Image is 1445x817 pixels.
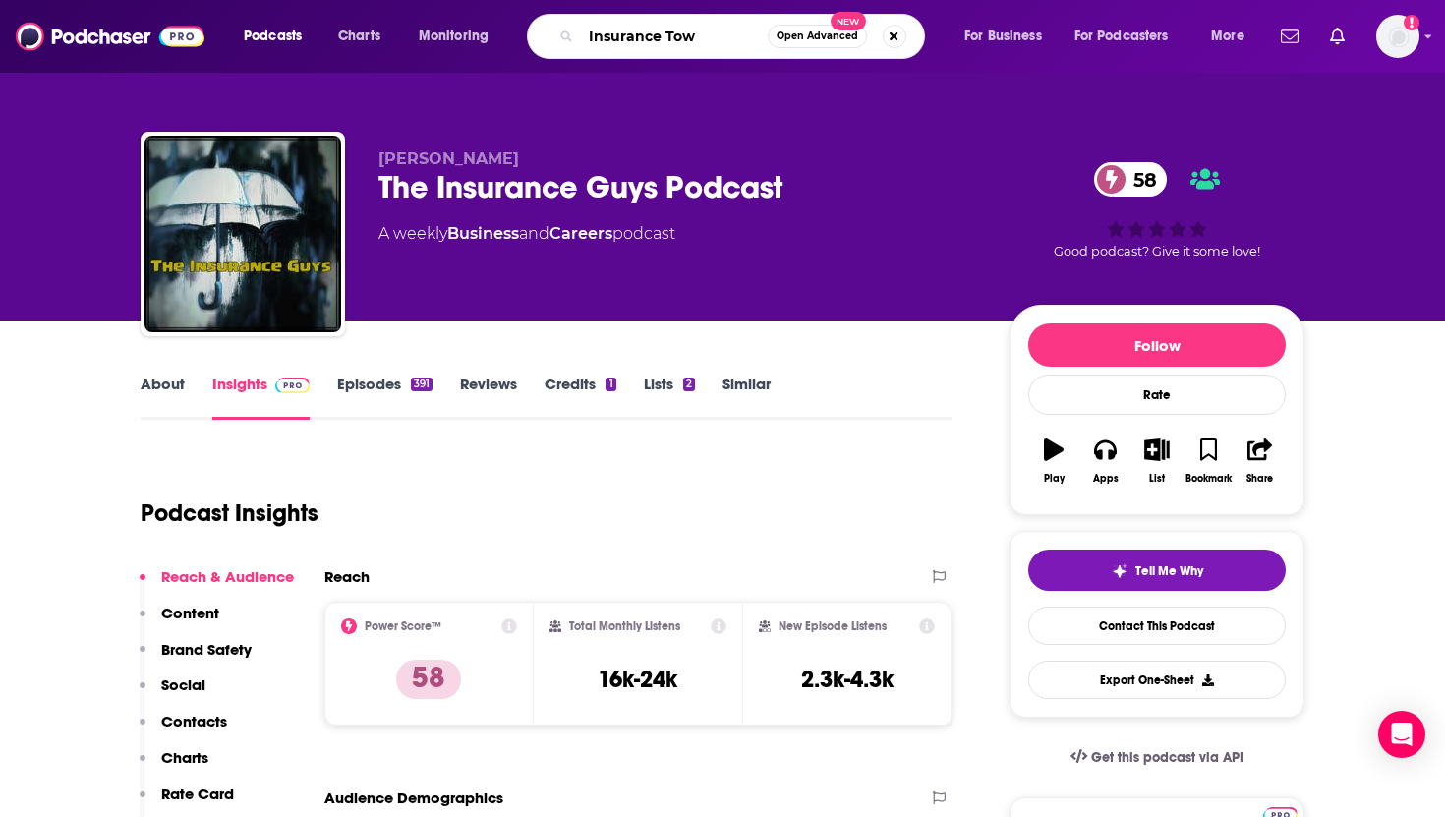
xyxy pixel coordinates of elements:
[1010,149,1304,271] div: 58Good podcast? Give it some love!
[1149,473,1165,485] div: List
[324,788,503,807] h2: Audience Demographics
[545,375,615,420] a: Credits1
[1378,711,1425,758] div: Open Intercom Messenger
[831,12,866,30] span: New
[161,675,205,694] p: Social
[1376,15,1419,58] span: Logged in as kkitamorn
[683,378,695,391] div: 2
[140,640,252,676] button: Brand Safety
[460,375,517,420] a: Reviews
[212,375,310,420] a: InsightsPodchaser Pro
[144,136,341,332] img: The Insurance Guys Podcast
[141,498,318,528] h1: Podcast Insights
[951,21,1067,52] button: open menu
[365,619,441,633] h2: Power Score™
[16,18,204,55] img: Podchaser - Follow, Share and Rate Podcasts
[1028,323,1286,367] button: Follow
[1235,426,1286,496] button: Share
[1135,563,1203,579] span: Tell Me Why
[1028,607,1286,645] a: Contact This Podcast
[1062,21,1197,52] button: open menu
[405,21,514,52] button: open menu
[1183,426,1234,496] button: Bookmark
[244,23,302,50] span: Podcasts
[1211,23,1244,50] span: More
[581,21,768,52] input: Search podcasts, credits, & more...
[140,748,208,785] button: Charts
[546,14,944,59] div: Search podcasts, credits, & more...
[1028,375,1286,415] div: Rate
[338,23,380,50] span: Charts
[1376,15,1419,58] img: User Profile
[161,567,294,586] p: Reach & Audience
[569,619,680,633] h2: Total Monthly Listens
[1074,23,1169,50] span: For Podcasters
[722,375,771,420] a: Similar
[396,660,461,699] p: 58
[1091,749,1243,766] span: Get this podcast via API
[230,21,327,52] button: open menu
[419,23,489,50] span: Monitoring
[447,224,519,243] a: Business
[140,712,227,748] button: Contacts
[1093,473,1119,485] div: Apps
[411,378,433,391] div: 391
[519,224,549,243] span: and
[644,375,695,420] a: Lists2
[606,378,615,391] div: 1
[1114,162,1167,197] span: 58
[777,31,858,41] span: Open Advanced
[161,712,227,730] p: Contacts
[325,21,392,52] a: Charts
[1028,550,1286,591] button: tell me why sparkleTell Me Why
[1112,563,1127,579] img: tell me why sparkle
[1273,20,1306,53] a: Show notifications dropdown
[1055,733,1259,782] a: Get this podcast via API
[549,224,612,243] a: Careers
[140,675,205,712] button: Social
[161,785,234,803] p: Rate Card
[1094,162,1167,197] a: 58
[1376,15,1419,58] button: Show profile menu
[140,567,294,604] button: Reach & Audience
[1054,244,1260,259] span: Good podcast? Give it some love!
[1028,426,1079,496] button: Play
[161,640,252,659] p: Brand Safety
[141,375,185,420] a: About
[161,604,219,622] p: Content
[1197,21,1269,52] button: open menu
[1322,20,1353,53] a: Show notifications dropdown
[161,748,208,767] p: Charts
[1131,426,1183,496] button: List
[275,378,310,393] img: Podchaser Pro
[1246,473,1273,485] div: Share
[140,604,219,640] button: Content
[1404,15,1419,30] svg: Add a profile image
[768,25,867,48] button: Open AdvancedNew
[964,23,1042,50] span: For Business
[1079,426,1130,496] button: Apps
[598,665,677,694] h3: 16k-24k
[324,567,370,586] h2: Reach
[1044,473,1065,485] div: Play
[1185,473,1232,485] div: Bookmark
[378,222,675,246] div: A weekly podcast
[337,375,433,420] a: Episodes391
[779,619,887,633] h2: New Episode Listens
[1028,661,1286,699] button: Export One-Sheet
[378,149,519,168] span: [PERSON_NAME]
[801,665,894,694] h3: 2.3k-4.3k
